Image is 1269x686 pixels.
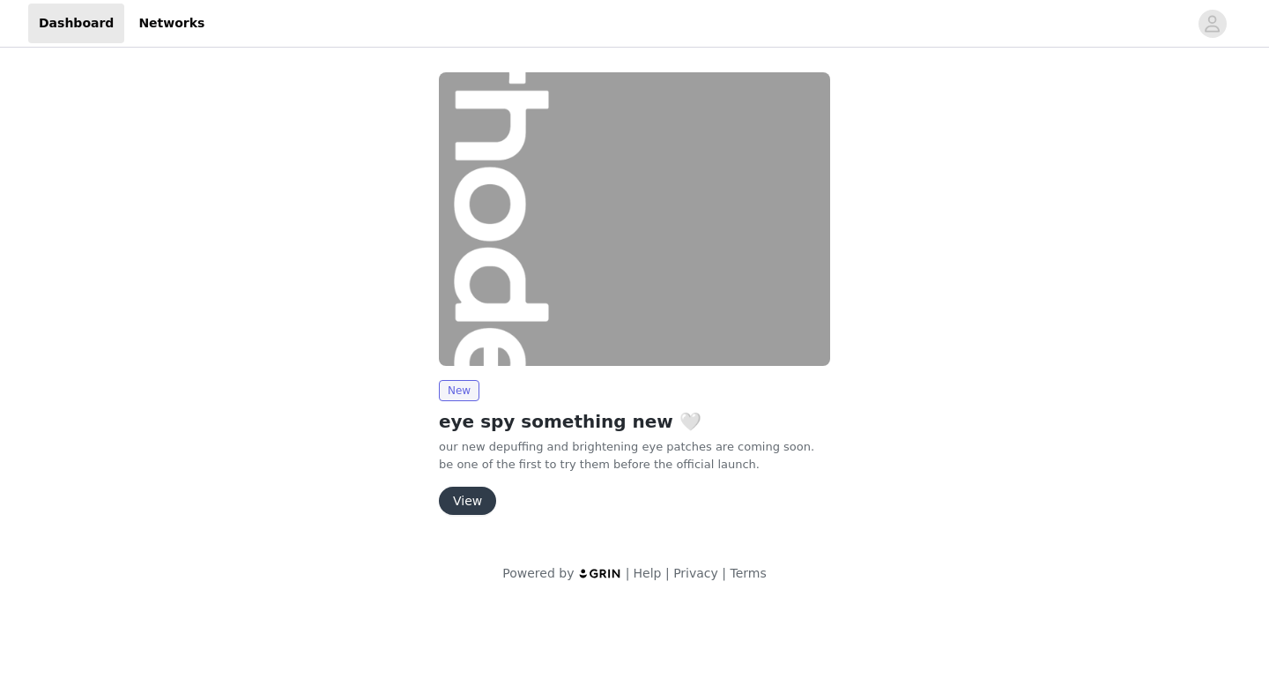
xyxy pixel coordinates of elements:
[722,566,726,580] span: |
[665,566,670,580] span: |
[439,380,479,401] span: New
[634,566,662,580] a: Help
[1204,10,1221,38] div: avatar
[439,495,496,508] a: View
[730,566,766,580] a: Terms
[502,566,574,580] span: Powered by
[128,4,215,43] a: Networks
[578,568,622,579] img: logo
[439,72,830,366] img: rhode skin
[673,566,718,580] a: Privacy
[439,487,496,515] button: View
[626,566,630,580] span: |
[439,438,830,473] p: our new depuffing and brightening eye patches are coming soon. be one of the first to try them be...
[28,4,124,43] a: Dashboard
[439,408,830,435] h2: eye spy something new 🤍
